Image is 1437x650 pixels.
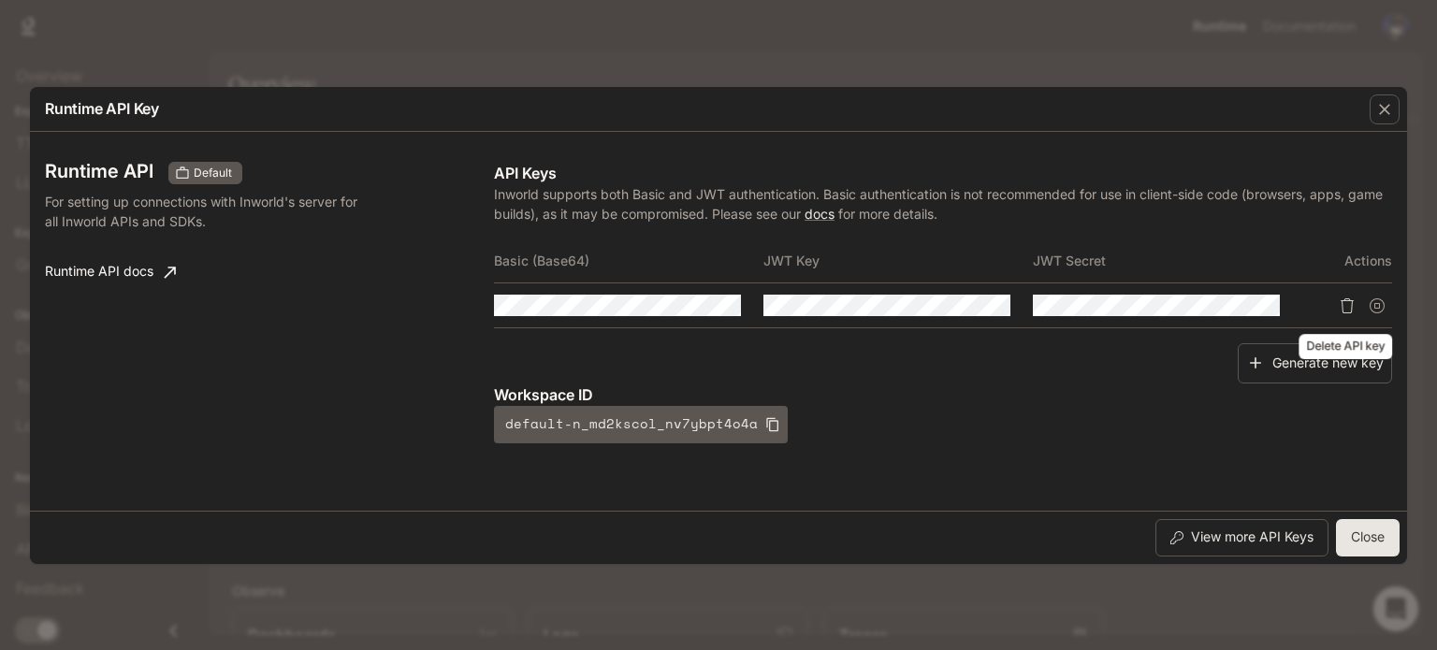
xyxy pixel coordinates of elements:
[45,162,153,181] h3: Runtime API
[45,192,370,231] p: For setting up connections with Inworld's server for all Inworld APIs and SDKs.
[763,238,1033,283] th: JWT Key
[1299,334,1392,359] div: Delete API key
[1155,519,1328,556] button: View more API Keys
[1362,291,1392,321] button: Suspend API key
[1302,238,1392,283] th: Actions
[1238,343,1392,383] button: Generate new key
[494,238,763,283] th: Basic (Base64)
[45,97,159,120] p: Runtime API Key
[494,162,1392,184] p: API Keys
[494,406,788,443] button: default-n_md2kscol_nv7ybpt4o4a
[37,253,183,291] a: Runtime API docs
[168,162,242,184] div: These keys will apply to your current workspace only
[494,383,1392,406] p: Workspace ID
[805,206,835,222] a: docs
[1033,238,1302,283] th: JWT Secret
[1332,291,1362,321] button: Delete API key
[494,184,1392,224] p: Inworld supports both Basic and JWT authentication. Basic authentication is not recommended for u...
[1336,519,1400,556] button: Close
[186,165,239,181] span: Default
